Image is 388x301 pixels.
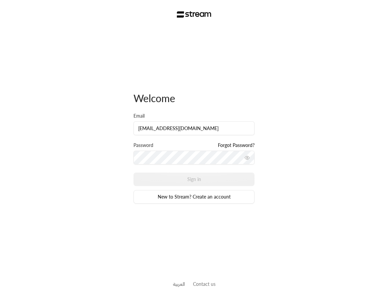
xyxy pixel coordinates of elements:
[242,152,253,163] button: toggle password visibility
[193,280,216,288] button: Contact us
[218,142,255,149] a: Forgot Password?
[193,281,216,287] a: Contact us
[133,113,145,119] label: Email
[177,11,211,18] img: Stream Logo
[133,142,153,149] label: Password
[133,190,255,204] a: New to Stream? Create an account
[133,92,175,104] span: Welcome
[173,278,185,290] a: العربية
